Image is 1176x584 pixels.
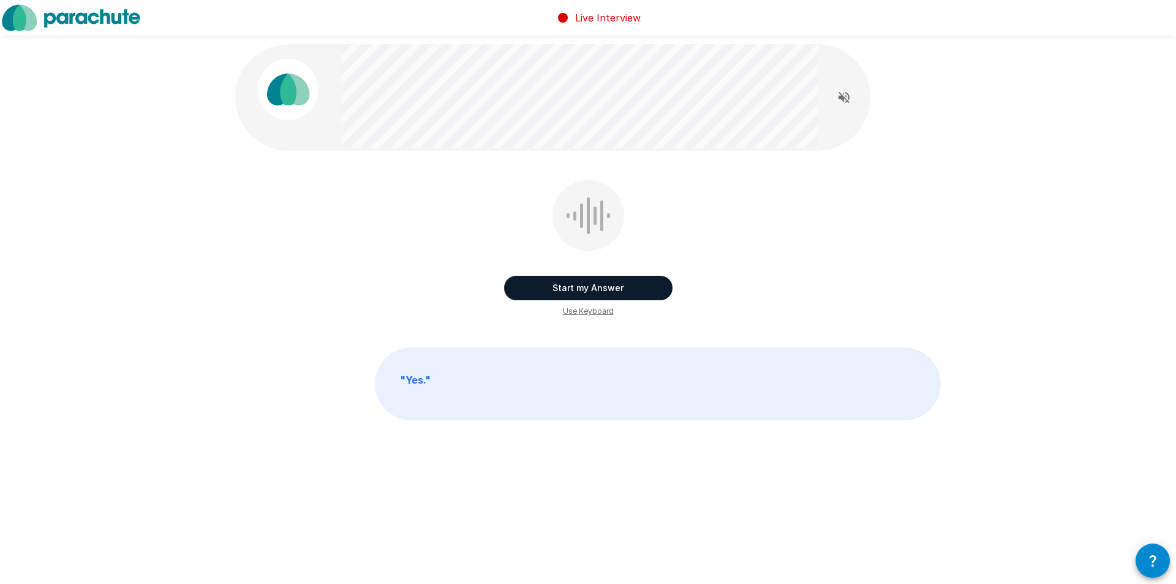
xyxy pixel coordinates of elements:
[575,10,641,25] p: Live Interview
[563,305,614,317] span: Use Keyboard
[400,374,431,386] b: " Yes. "
[504,276,673,300] button: Start my Answer
[832,85,856,110] button: Read questions aloud
[257,59,318,120] img: parachute_avatar.png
